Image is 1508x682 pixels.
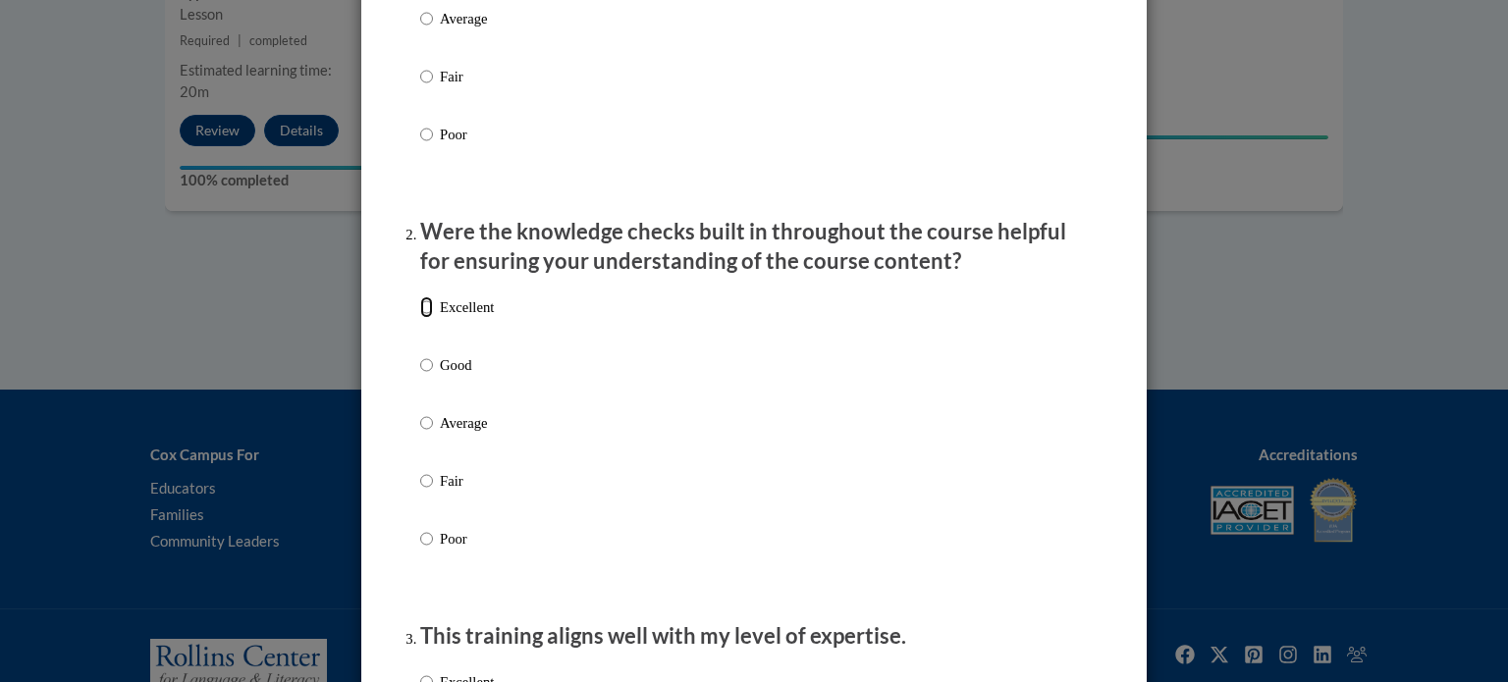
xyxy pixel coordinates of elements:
[440,412,494,434] p: Average
[420,621,1088,652] p: This training aligns well with my level of expertise.
[420,412,433,434] input: Average
[420,528,433,550] input: Poor
[440,124,494,145] p: Poor
[440,8,494,29] p: Average
[440,528,494,550] p: Poor
[420,296,433,318] input: Excellent
[420,354,433,376] input: Good
[440,296,494,318] p: Excellent
[440,66,494,87] p: Fair
[420,8,433,29] input: Average
[440,470,494,492] p: Fair
[420,470,433,492] input: Fair
[420,124,433,145] input: Poor
[440,354,494,376] p: Good
[420,66,433,87] input: Fair
[420,217,1088,278] p: Were the knowledge checks built in throughout the course helpful for ensuring your understanding ...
